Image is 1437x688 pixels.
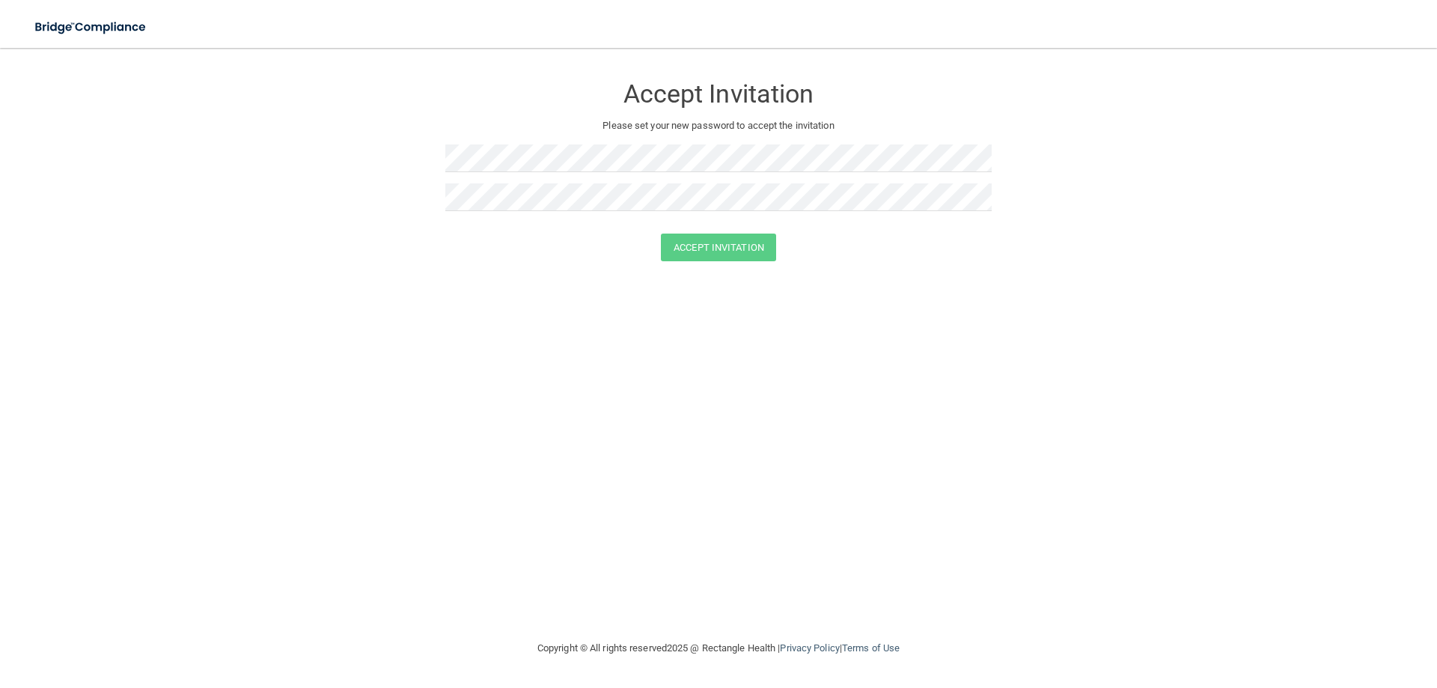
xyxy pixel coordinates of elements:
div: Copyright © All rights reserved 2025 @ Rectangle Health | | [445,624,992,672]
a: Terms of Use [842,642,900,654]
p: Please set your new password to accept the invitation [457,117,980,135]
img: bridge_compliance_login_screen.278c3ca4.svg [22,12,160,43]
h3: Accept Invitation [445,80,992,108]
button: Accept Invitation [661,234,776,261]
a: Privacy Policy [780,642,839,654]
